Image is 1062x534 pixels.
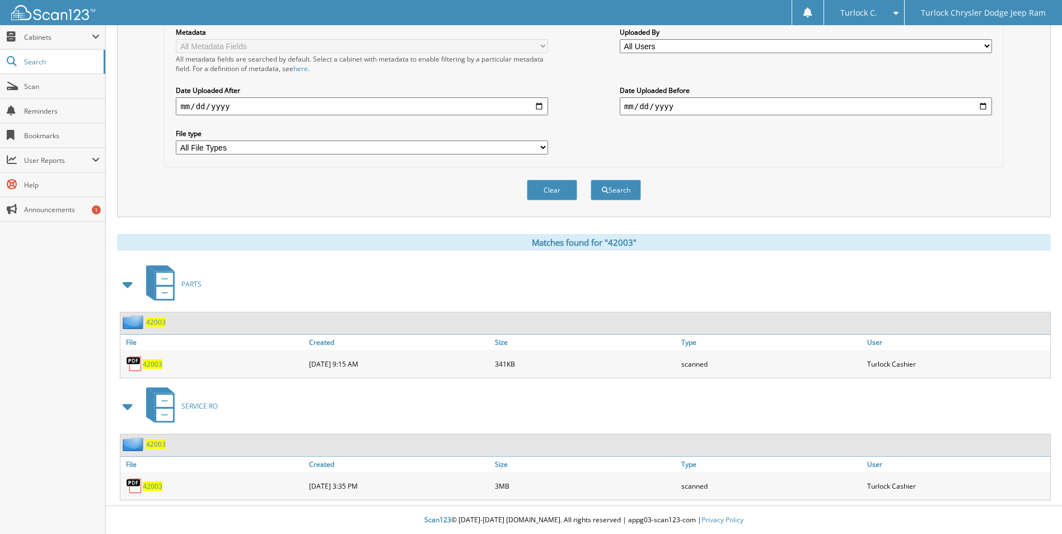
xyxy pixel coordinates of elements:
[24,156,92,165] span: User Reports
[921,10,1046,16] span: Turlock Chrysler Dodge Jeep Ram
[306,335,492,350] a: Created
[527,180,577,200] button: Clear
[123,437,146,451] img: folder2.png
[24,131,100,140] span: Bookmarks
[620,97,992,115] input: end
[1006,480,1062,534] iframe: Chat Widget
[306,475,492,497] div: [DATE] 3:35 PM
[492,353,678,375] div: 341KB
[139,262,202,306] a: PARTS
[24,106,100,116] span: Reminders
[24,82,100,91] span: Scan
[176,129,548,138] label: File type
[139,384,218,428] a: SERVICE RO
[146,439,166,449] a: 42003
[24,32,92,42] span: Cabinets
[24,205,100,214] span: Announcements
[840,10,877,16] span: Turlock C.
[591,180,641,200] button: Search
[306,457,492,472] a: Created
[306,353,492,375] div: [DATE] 9:15 AM
[492,475,678,497] div: 3MB
[679,457,864,472] a: Type
[176,97,548,115] input: start
[424,515,451,524] span: Scan123
[679,475,864,497] div: scanned
[126,355,143,372] img: PDF.png
[181,279,202,289] span: PARTS
[146,317,166,327] a: 42003
[864,353,1050,375] div: Turlock Cashier
[181,401,218,411] span: SERVICE RO
[864,457,1050,472] a: User
[176,86,548,95] label: Date Uploaded After
[106,507,1062,534] div: © [DATE]-[DATE] [DOMAIN_NAME]. All rights reserved | appg03-scan123-com |
[143,481,162,491] a: 42003
[24,180,100,190] span: Help
[120,457,306,472] a: File
[123,315,146,329] img: folder2.png
[492,457,678,472] a: Size
[620,86,992,95] label: Date Uploaded Before
[120,335,306,350] a: File
[92,205,101,214] div: 1
[176,27,548,37] label: Metadata
[293,64,308,73] a: here
[126,477,143,494] img: PDF.png
[864,335,1050,350] a: User
[176,54,548,73] div: All metadata fields are searched by default. Select a cabinet with metadata to enable filtering b...
[701,515,743,524] a: Privacy Policy
[679,353,864,375] div: scanned
[492,335,678,350] a: Size
[864,475,1050,497] div: Turlock Cashier
[11,5,95,20] img: scan123-logo-white.svg
[117,234,1051,251] div: Matches found for "42003"
[620,27,992,37] label: Uploaded By
[143,359,162,369] a: 42003
[24,57,98,67] span: Search
[679,335,864,350] a: Type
